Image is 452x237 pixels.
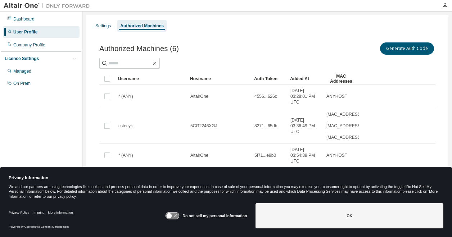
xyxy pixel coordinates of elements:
[5,56,39,61] div: License Settings
[290,147,320,164] span: [DATE] 03:54:39 PM UTC
[254,73,284,85] div: Auth Token
[326,152,347,158] span: ANYHOST
[13,16,35,22] div: Dashboard
[99,45,179,53] span: Authorized Machines (6)
[290,88,320,105] span: [DATE] 03:28:01 PM UTC
[118,73,184,85] div: Username
[118,123,133,129] span: cstecyk
[326,94,347,99] span: ANYHOST
[326,111,362,140] span: [MAC_ADDRESS] , [MAC_ADDRESS] , [MAC_ADDRESS]
[118,152,133,158] span: * (ANY)
[254,94,277,99] span: 4556...626c
[254,123,277,129] span: 8271...65db
[118,94,133,99] span: * (ANY)
[380,42,434,55] button: Generate Auth Code
[190,73,248,85] div: Hostname
[290,117,320,135] span: [DATE] 03:36:49 PM UTC
[13,81,31,86] div: On Prem
[254,152,276,158] span: 5f71...e9b0
[13,68,31,74] div: Managed
[190,123,217,129] span: 5CG2246XGJ
[190,94,208,99] span: AltairOne
[13,42,45,48] div: Company Profile
[95,23,111,29] div: Settings
[190,152,208,158] span: AltairOne
[326,73,356,85] div: MAC Addresses
[13,29,37,35] div: User Profile
[120,23,164,29] div: Authorized Machines
[290,73,320,85] div: Added At
[4,2,94,9] img: Altair One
